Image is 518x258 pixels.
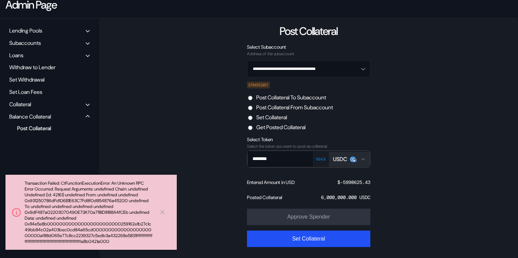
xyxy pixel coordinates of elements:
div: Address of the subaccount. [247,51,370,56]
div: Withdraw to Lender [7,62,92,73]
div: Lending Pools [9,27,42,34]
div: Subaccounts [9,39,41,47]
button: Approve Spender [247,209,370,225]
button: Set Collateral [247,231,370,247]
label: Get Posted Collateral [256,124,306,131]
img: arbitrum-Dowo5cUs.svg [353,158,357,162]
label: Set Collateral [256,114,287,121]
div: Set Loan Fees [7,87,92,97]
img: usdc.png [350,156,356,162]
label: Post Collateral To Subaccount [256,94,326,101]
div: Post Collateral [280,24,337,38]
button: MAX [314,156,328,162]
label: Post Collateral From Subaccount [256,104,333,111]
div: Collateral [9,101,31,108]
div: Post Collateral [14,124,81,133]
div: $ -5998625.43 [337,179,370,185]
div: Select the token you want to post as collateral. [247,144,370,149]
button: Open menu for selecting token for payment [329,152,370,167]
div: Posted Collateral [247,194,282,200]
div: Set Withdrawal [7,74,92,85]
div: Balance Collateral [9,113,51,120]
div: Select Subaccount [247,44,370,50]
div: USDC [333,156,347,163]
div: Transaction Failed: CtFunctionExecutionError: An Unknown RPC Error Occurred. Request Arguments: u... [25,180,153,244]
div: Entered Amount in USD [247,179,295,185]
div: Loans [9,52,23,59]
button: Open menu [247,60,370,77]
div: Select Token [247,136,370,143]
div: 6,000,000.000 USDC [321,194,370,200]
div: STRATEGIST [247,82,270,88]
